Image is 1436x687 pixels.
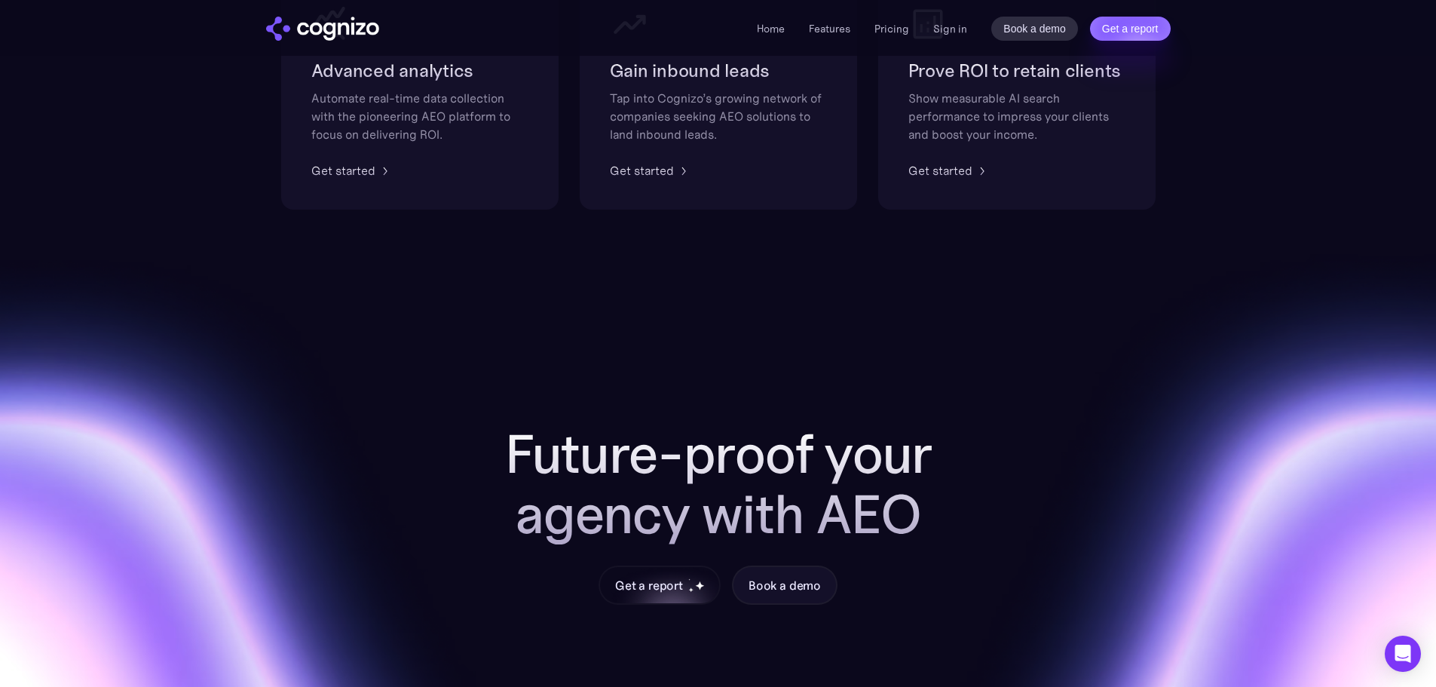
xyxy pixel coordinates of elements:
img: star [688,578,690,581]
a: Get started [610,161,692,179]
div: Open Intercom Messenger [1385,636,1421,672]
img: cognizo logo [266,17,379,41]
a: Home [757,22,785,35]
div: Automate real-time data collection with the pioneering AEO platform to focus on delivering ROI. [311,89,528,143]
a: Book a demo [732,566,837,605]
a: Get started [908,161,991,179]
h2: Gain inbound leads [610,59,827,83]
div: Show measurable AI search performance to impress your clients and boost your income. [908,89,1125,143]
a: Features [809,22,850,35]
div: Book a demo [749,576,821,594]
a: Sign in [933,20,967,38]
h2: Prove ROI to retain clients [908,59,1125,83]
img: star [688,587,694,593]
a: Get a report [1090,17,1171,41]
img: star [695,581,705,590]
a: Get a reportstarstarstar [599,566,721,605]
div: Get started [908,161,972,179]
div: Get a report [615,576,683,594]
div: Get started [311,161,375,179]
a: Pricing [874,22,909,35]
a: home [266,17,379,41]
div: Tap into Cognizo’s growing network of companies seeking AEO solutions to land inbound leads. [610,89,827,143]
h2: Future-proof your agency with AEO [477,424,960,544]
a: Get started [311,161,393,179]
a: Book a demo [991,17,1078,41]
h2: Advanced analytics [311,59,528,83]
div: Get started [610,161,674,179]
